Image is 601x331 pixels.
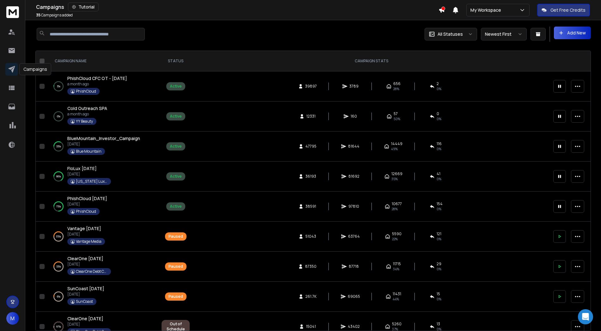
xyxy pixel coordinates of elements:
span: 0 % [437,116,441,121]
span: 43402 [348,324,360,329]
span: 44 % [393,297,399,302]
span: 116 [437,141,442,146]
button: M [6,312,19,325]
p: Campaigns added [36,13,73,18]
span: 0 % [437,267,441,272]
button: Add New [554,27,591,39]
p: [US_STATE] Luxury [76,179,107,184]
button: Tutorial [68,3,99,11]
div: Open Intercom Messenger [578,309,593,324]
p: Get Free Credits [550,7,586,13]
span: BlueMountain_Investor_Campaign [67,135,140,141]
span: 36193 [305,174,316,179]
span: 5260 [392,322,402,327]
span: 35 % [391,176,398,181]
p: a month ago [67,82,127,87]
span: 81692 [348,174,359,179]
span: 57 [394,111,398,116]
span: 28 % [392,206,398,211]
span: 154 [437,201,443,206]
div: Active [170,204,182,209]
span: 81644 [348,144,359,149]
a: SunCoast [DATE] [67,285,104,292]
p: My Workspace [470,7,504,13]
span: SunCoast [DATE] [67,285,104,291]
span: 15 [437,291,440,297]
span: Vantage [DATE] [67,225,101,231]
th: STATUS [158,51,193,71]
p: PhishCloud [76,89,96,94]
span: 0 [437,111,439,116]
span: 2 [437,81,439,86]
span: 0 % [437,206,441,211]
span: 87718 [349,264,359,269]
p: [DATE] [67,172,111,177]
p: [DATE] [67,232,105,237]
p: 35 % [56,233,61,240]
span: PhishCloud CFC OT - [DATE] [67,75,127,81]
td: 33%BlueMountain_Investor_Campaign[DATE]Blue Mountain [47,132,158,162]
span: 35 [36,12,40,18]
p: 66 % [56,173,61,180]
p: [DATE] [67,142,140,147]
th: CAMPAIGN NAME [47,51,158,71]
span: 0 % [437,146,441,151]
a: BlueMountain_Investor_Campaign [67,135,140,142]
a: FloLux [DATE] [67,165,97,172]
span: 41 [437,171,440,176]
p: 33 % [56,143,61,150]
span: 15041 [306,324,316,329]
p: PhishCloud [76,209,96,214]
a: Vantage [DATE] [67,225,101,232]
span: 160 [351,114,357,119]
td: 0%Cold Outreach SPAa month agoYY Beauty [47,101,158,132]
p: [DATE] [67,262,111,267]
p: 3 % [57,83,60,89]
div: Paused [169,234,183,239]
span: 3789 [349,84,359,89]
div: Paused [169,264,183,269]
th: CAMPAIGN STATS [193,51,549,71]
td: 66%FloLux [DATE][DATE][US_STATE] Luxury [47,162,158,192]
p: [DATE] [67,322,111,327]
p: 0 % [57,113,60,120]
a: PhishCloud CFC OT - [DATE] [67,75,127,82]
p: SunCoast [76,299,93,304]
p: Blue Mountain [76,149,101,154]
span: ClearOne [DATE] [67,255,103,261]
span: 50 % [394,116,400,121]
span: 11431 [393,291,401,297]
a: PhishCloud [DATE] [67,195,107,202]
button: Newest First [481,28,527,40]
span: 87350 [305,264,316,269]
span: 11715 [393,261,401,267]
div: Campaigns [19,63,51,75]
span: 28 % [393,86,399,91]
span: 38591 [305,204,316,209]
a: ClearOne [DATE] [67,255,103,262]
span: 34 % [393,267,399,272]
td: 75%PhishCloud [DATE][DATE]PhishCloud [47,192,158,222]
div: Active [170,174,182,179]
span: PhishCloud [DATE] [67,195,107,201]
span: 69065 [348,294,360,299]
span: 656 [393,81,401,86]
span: 0 % [437,297,441,302]
a: ClearOne [DATE] [67,316,103,322]
div: Paused [169,294,183,299]
td: 35%Vantage [DATE][DATE]Vantage Media [47,222,158,252]
span: 0 % [437,86,441,91]
span: 47795 [305,144,316,149]
p: a month ago [67,112,107,117]
div: Active [170,84,182,89]
p: YY Beauty [76,119,93,124]
span: FloLux [DATE] [67,165,97,171]
span: 14449 [391,141,402,146]
span: 12331 [306,114,316,119]
span: Cold Outreach SPA [67,105,107,111]
span: 13 [437,322,440,327]
span: 97810 [348,204,359,209]
span: 0 % [437,176,441,181]
span: 261.7K [305,294,316,299]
